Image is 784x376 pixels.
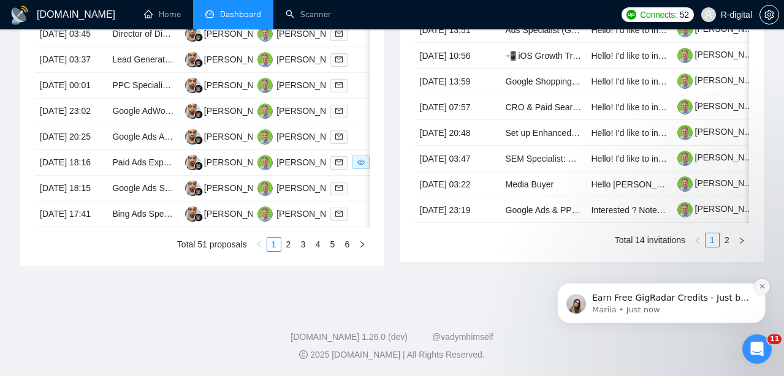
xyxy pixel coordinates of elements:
img: gigradar-bm.png [194,213,203,222]
span: mail [335,107,343,115]
img: c1Idtl1sL_ojuo0BAW6lnVbU7OTxrDYU7FneGCPoFyJniWx9-ph69Zd6FWc_LIL-5A [677,176,693,192]
div: [PERSON_NAME] [204,78,275,92]
td: [DATE] 03:45 [35,21,107,47]
img: YA [185,155,200,170]
li: Previous Page [252,237,267,252]
div: [PERSON_NAME] [276,130,347,143]
td: [DATE] 23:02 [35,99,107,124]
span: mail [335,81,343,89]
a: RC[PERSON_NAME] [257,80,347,89]
a: Google AdWords Services [112,106,212,116]
div: [PERSON_NAME] [276,181,347,195]
li: 4 [311,237,325,252]
img: gigradar-bm.png [194,85,203,93]
a: [PERSON_NAME] [677,152,766,162]
a: @vadymhimself [432,332,493,342]
a: [PERSON_NAME] [677,204,766,214]
td: [DATE] 13:51 [415,17,501,43]
div: [PERSON_NAME] [276,104,347,118]
div: [PERSON_NAME] [204,53,275,66]
td: [DATE] 13:59 [415,69,501,94]
iframe: Intercom live chat [742,334,772,364]
td: [DATE] 07:57 [415,94,501,120]
button: left [252,237,267,252]
a: RC[PERSON_NAME] [257,28,347,38]
td: [DATE] 17:41 [35,201,107,227]
a: RC[PERSON_NAME] [257,157,347,167]
button: setting [759,5,779,24]
span: mail [335,184,343,192]
span: mail [335,159,343,166]
div: message notification from Mariia, Just now. Earn Free GigRadar Credits - Just by Sharing Your Sto... [18,77,227,117]
a: YA[PERSON_NAME] [185,208,275,218]
div: [PERSON_NAME] [276,78,347,92]
a: [PERSON_NAME] [677,101,766,111]
a: YA[PERSON_NAME] [185,28,275,38]
div: [PERSON_NAME] [276,53,347,66]
img: c1Idtl1sL_ojuo0BAW6lnVbU7OTxrDYU7FneGCPoFyJniWx9-ph69Zd6FWc_LIL-5A [677,22,693,37]
img: YA [185,206,200,222]
td: CRO & Paid Search Audit and Recommendations [501,94,587,120]
img: YA [185,26,200,42]
a: Media Buyer [506,179,554,189]
td: [DATE] 03:47 [415,146,501,171]
div: 2025 [DOMAIN_NAME] | All Rights Reserved. [10,348,774,361]
a: Bing Ads Specialist – Setup & Management (Travel & Hospitality Focus) [112,209,385,219]
a: 1 [267,238,281,251]
img: RC [257,129,273,145]
a: [PERSON_NAME] [677,50,766,59]
td: Lead Generation Specialist for Financial Events via Ads [107,47,180,73]
img: c1Idtl1sL_ojuo0BAW6lnVbU7OTxrDYU7FneGCPoFyJniWx9-ph69Zd6FWc_LIL-5A [677,99,693,115]
span: mail [335,30,343,37]
img: RC [257,26,273,42]
a: RC[PERSON_NAME] [257,131,347,141]
p: Message from Mariia, sent Just now [53,98,211,109]
a: YA[PERSON_NAME] [185,157,275,167]
td: [DATE] 23:19 [415,197,501,223]
a: Set up Enhanced Google Ads Tracking for Shopify [506,128,696,138]
td: PPC Specialist for Pest Control Business [107,73,180,99]
li: 2 [281,237,296,252]
td: [DATE] 20:48 [415,120,501,146]
img: gigradar-bm.png [194,59,203,67]
a: PPC Specialist for Pest Control Business [112,80,268,90]
span: 52 [680,8,689,21]
iframe: Intercom notifications message [539,206,784,343]
a: 2 [282,238,295,251]
li: 6 [340,237,355,252]
a: searchScanner [286,9,331,20]
td: [DATE] 03:22 [415,171,501,197]
td: Paid Ads Expert – IT Services & Related - Small Business [107,150,180,176]
a: setting [759,10,779,20]
a: YA[PERSON_NAME] [185,182,275,192]
div: [PERSON_NAME] [204,130,275,143]
a: RC[PERSON_NAME] [257,54,347,64]
img: Profile image for Mariia [28,88,47,107]
a: homeHome [144,9,181,20]
span: setting [760,10,778,20]
img: c1Idtl1sL_ojuo0BAW6lnVbU7OTxrDYU7FneGCPoFyJniWx9-ph69Zd6FWc_LIL-5A [677,151,693,166]
td: [DATE] 10:56 [415,43,501,69]
a: RC[PERSON_NAME] [257,182,347,192]
a: RC[PERSON_NAME] [257,208,347,218]
td: Google Ads & PPC Expert, Conversion Optimization, GA4, Analytics for anti-scam recovery website [501,197,587,223]
div: [PERSON_NAME] [204,181,275,195]
div: [PERSON_NAME] [276,27,347,40]
a: CRO & Paid Search Audit and Recommendations [506,102,694,112]
img: gigradar-bm.png [194,136,203,145]
td: [DATE] 00:01 [35,73,107,99]
img: RC [257,78,273,93]
a: Google Ads Account Audit and Optimization Feedback [112,132,318,141]
button: Dismiss notification [215,72,231,88]
span: Connects: [640,8,677,21]
td: Set up Enhanced Google Ads Tracking for Shopify [501,120,587,146]
span: eye [357,159,365,166]
img: RC [257,52,273,67]
img: upwork-logo.png [626,10,636,20]
a: YA[PERSON_NAME] [185,54,275,64]
a: [PERSON_NAME] [677,75,766,85]
p: Earn Free GigRadar Credits - Just by Sharing Your Story! 💬 Want more credits for sending proposal... [53,86,211,98]
img: YA [185,103,200,119]
img: YA [185,52,200,67]
span: left [256,241,263,248]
